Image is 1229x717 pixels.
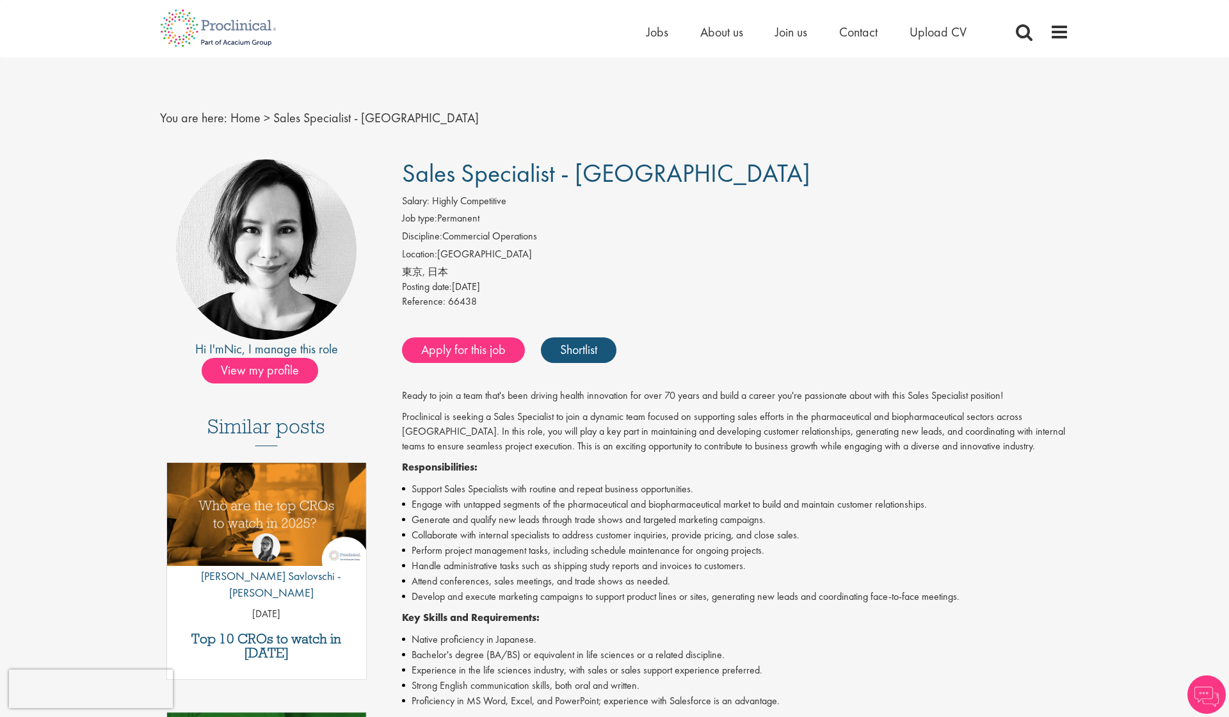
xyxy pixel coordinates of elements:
p: [PERSON_NAME] Savlovschi - [PERSON_NAME] [167,568,366,600]
p: Ready to join a team that's been driving health innovation for over 70 years and build a career y... [402,389,1070,403]
img: Top 10 CROs 2025 | Proclinical [167,463,366,566]
a: View my profile [202,360,331,377]
li: Native proficiency in Japanese. [402,632,1070,647]
iframe: reCAPTCHA [9,670,173,708]
p: [DATE] [167,607,366,622]
label: Discipline: [402,229,442,244]
li: Permanent [402,211,1070,229]
p: Proclinical is seeking a Sales Specialist to join a dynamic team focused on supporting sales effo... [402,410,1070,454]
a: Join us [775,24,807,40]
span: 66438 [448,294,477,308]
strong: Key Skills and Requirements: [402,611,540,624]
img: Chatbot [1187,675,1226,714]
li: Engage with untapped segments of the pharmaceutical and biopharmaceutical market to build and mai... [402,497,1070,512]
span: Sales Specialist - [GEOGRAPHIC_DATA] [402,157,810,189]
li: Develop and execute marketing campaigns to support product lines or sites, generating new leads a... [402,589,1070,604]
label: Job type: [402,211,437,226]
span: Sales Specialist - [GEOGRAPHIC_DATA] [273,109,479,126]
div: [DATE] [402,280,1070,294]
span: Posting date: [402,280,452,293]
span: > [264,109,270,126]
li: Attend conferences, sales meetings, and trade shows as needed. [402,574,1070,589]
li: Commercial Operations [402,229,1070,247]
a: Nic [224,341,242,357]
span: View my profile [202,358,318,383]
a: Shortlist [541,337,616,363]
img: Theodora Savlovschi - Wicks [252,533,280,561]
a: Theodora Savlovschi - Wicks [PERSON_NAME] Savlovschi - [PERSON_NAME] [167,533,366,607]
li: Generate and qualify new leads through trade shows and targeted marketing campaigns. [402,512,1070,528]
li: Bachelor's degree (BA/BS) or equivalent in life sciences or a related discipline. [402,647,1070,663]
li: Proficiency in MS Word, Excel, and PowerPoint; experience with Salesforce is an advantage. [402,693,1070,709]
li: Support Sales Specialists with routine and repeat business opportunities. [402,481,1070,497]
a: About us [700,24,743,40]
a: Contact [839,24,878,40]
li: Experience in the life sciences industry, with sales or sales support experience preferred. [402,663,1070,678]
label: Location: [402,247,437,262]
a: Link to a post [167,463,366,576]
div: 東京, 日本 [402,265,1070,280]
a: breadcrumb link [230,109,261,126]
li: Handle administrative tasks such as shipping study reports and invoices to customers. [402,558,1070,574]
a: Top 10 CROs to watch in [DATE] [173,632,360,660]
span: You are here: [160,109,227,126]
li: [GEOGRAPHIC_DATA] [402,247,1070,265]
label: Reference: [402,294,446,309]
a: Apply for this job [402,337,525,363]
li: Collaborate with internal specialists to address customer inquiries, provide pricing, and close s... [402,528,1070,543]
strong: Responsibilities: [402,460,478,474]
div: Hi I'm , I manage this role [160,340,373,358]
a: Jobs [647,24,668,40]
label: Salary: [402,194,430,209]
span: Highly Competitive [432,194,506,207]
a: Upload CV [910,24,967,40]
li: Perform project management tasks, including schedule maintenance for ongoing projects. [402,543,1070,558]
li: Strong English communication skills, both oral and written. [402,678,1070,693]
h3: Similar posts [207,415,325,446]
img: imeage of recruiter Nic Choa [176,159,357,340]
